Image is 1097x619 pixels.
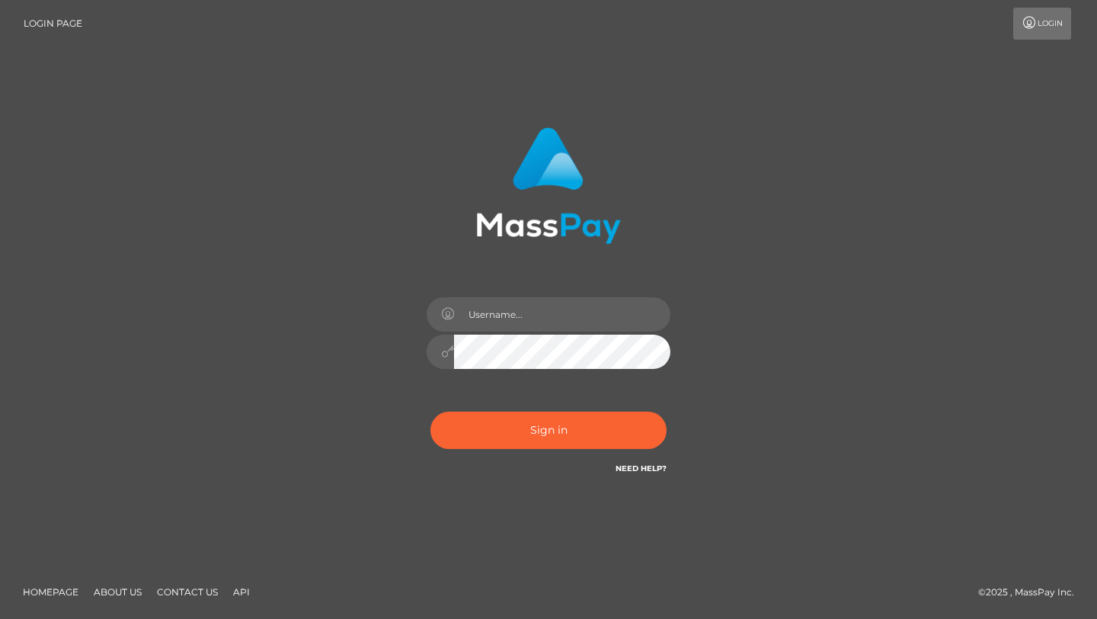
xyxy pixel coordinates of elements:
a: Contact Us [151,580,224,604]
a: API [227,580,256,604]
a: Need Help? [616,463,667,473]
a: Login [1013,8,1071,40]
a: Homepage [17,580,85,604]
img: MassPay Login [476,127,621,244]
input: Username... [454,297,670,332]
a: Login Page [24,8,82,40]
a: About Us [88,580,148,604]
div: © 2025 , MassPay Inc. [978,584,1086,601]
button: Sign in [430,412,667,449]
